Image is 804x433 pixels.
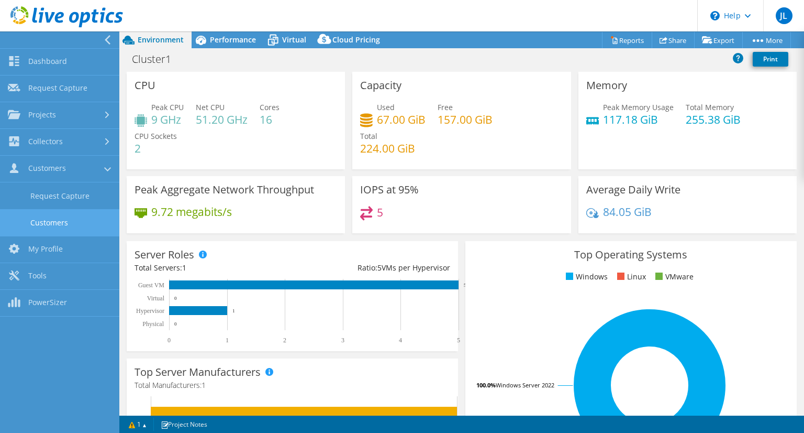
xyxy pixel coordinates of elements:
h4: 157.00 GiB [438,114,493,125]
h3: Capacity [360,80,401,91]
h4: 224.00 GiB [360,143,415,154]
span: Used [377,102,395,112]
div: Total Servers: [135,262,292,274]
text: 0 [167,337,171,344]
h3: Memory [586,80,627,91]
a: Export [694,32,743,48]
h3: CPU [135,80,155,91]
span: Total [360,131,377,141]
h3: Peak Aggregate Network Throughput [135,184,314,196]
li: Windows [563,271,608,283]
a: More [742,32,791,48]
svg: \n [710,11,720,20]
span: 1 [202,380,206,390]
tspan: 100.0% [476,381,496,389]
li: VMware [653,271,694,283]
h4: 9.72 megabits/s [151,206,232,218]
a: Print [753,52,788,67]
h4: 2 [135,143,177,154]
li: Linux [615,271,646,283]
h4: 51.20 GHz [196,114,248,125]
span: 5 [377,263,382,273]
a: 1 [121,418,154,431]
h3: Top Operating Systems [473,249,789,261]
a: Share [652,32,695,48]
h1: Cluster1 [127,53,187,65]
h4: 117.18 GiB [603,114,674,125]
text: 2 [283,337,286,344]
span: Virtual [282,35,306,45]
text: Virtual [147,295,165,302]
text: 5 [457,337,460,344]
h4: Total Manufacturers: [135,380,450,391]
h4: 255.38 GiB [686,114,741,125]
h4: 67.00 GiB [377,114,426,125]
span: Peak Memory Usage [603,102,674,112]
span: Total Memory [686,102,734,112]
text: 0 [174,321,177,327]
h3: Average Daily Write [586,184,680,196]
span: CPU Sockets [135,131,177,141]
h3: IOPS at 95% [360,184,419,196]
span: 1 [182,263,186,273]
h4: 9 GHz [151,114,184,125]
text: 0 [174,296,177,301]
span: Environment [138,35,184,45]
h4: 84.05 GiB [603,206,652,218]
span: JL [776,7,792,24]
text: 3 [341,337,344,344]
span: Cores [260,102,280,112]
text: 1 [226,337,229,344]
text: Guest VM [138,282,164,289]
h3: Server Roles [135,249,194,261]
text: 4 [399,337,402,344]
span: Peak CPU [151,102,184,112]
a: Project Notes [153,418,215,431]
h4: 16 [260,114,280,125]
h4: 5 [377,207,383,218]
tspan: Windows Server 2022 [496,381,554,389]
h3: Top Server Manufacturers [135,366,261,378]
div: Ratio: VMs per Hypervisor [292,262,450,274]
text: Physical [142,320,164,328]
span: Net CPU [196,102,225,112]
a: Reports [602,32,652,48]
text: 1 [232,308,235,313]
span: Performance [210,35,256,45]
text: Hypervisor [136,307,164,315]
span: Cloud Pricing [332,35,380,45]
span: Free [438,102,453,112]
